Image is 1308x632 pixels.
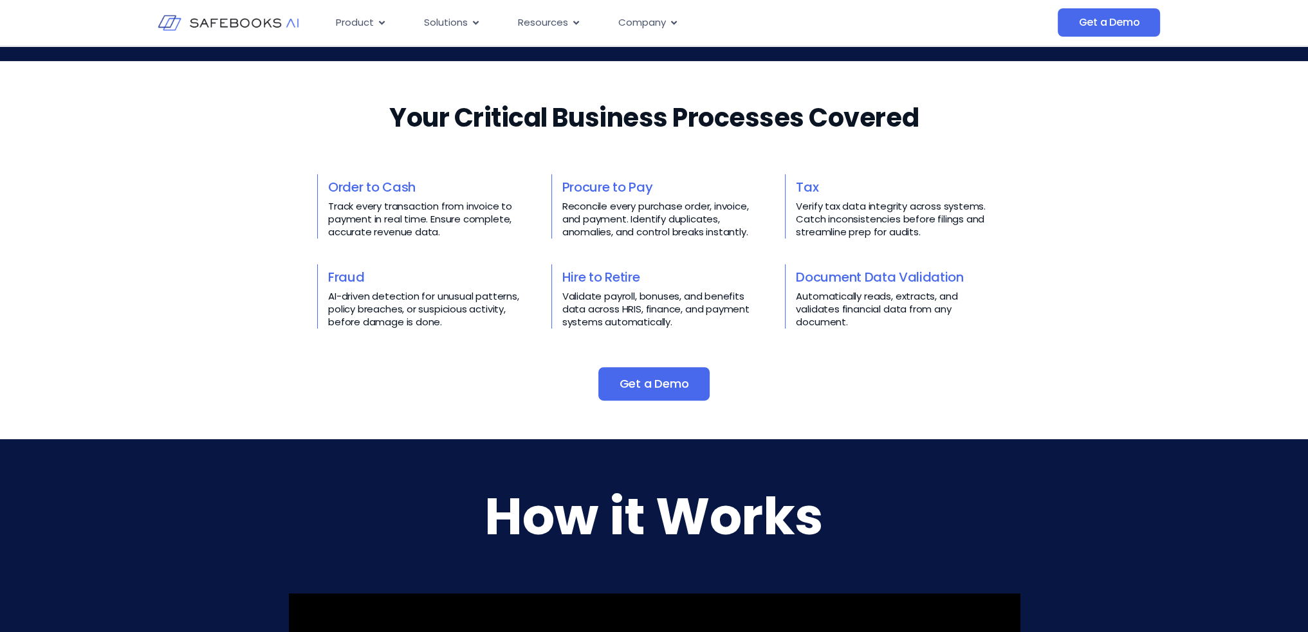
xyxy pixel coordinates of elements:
[328,290,523,329] p: AI-driven detection for unusual patterns, policy breaches, or suspicious activity, before damage ...
[618,15,666,30] span: Company
[326,10,929,35] nav: Menu
[562,200,757,239] p: Reconcile every purchase order, invoice, and payment. Identify duplicates, anomalies, and control...
[598,367,709,401] a: Get a Demo
[326,10,929,35] div: Menu Toggle
[289,498,1020,534] h2: How it Works
[328,178,416,196] a: Order to Cash
[796,268,963,286] a: Document Data Validation
[796,200,991,239] p: Verify tax data integrity across systems. Catch inconsistencies before filings and streamline pre...
[518,15,568,30] span: Resources
[328,200,523,239] p: Track every transaction from invoice to payment in real time. Ensure complete, accurate revenue d...
[336,15,374,30] span: Product
[1078,16,1139,29] span: Get a Demo
[328,268,364,286] a: Fraud
[562,290,757,329] p: Validate payroll, bonuses, and benefits data across HRIS, finance, and payment systems automatica...
[389,100,919,136] h2: Your Critical Business Processes Covered​​
[424,15,468,30] span: Solutions
[562,178,653,196] a: Procure to Pay
[619,377,688,390] span: Get a Demo
[796,178,818,196] a: Tax
[796,290,991,329] p: Automatically reads, extracts, and validates financial data from any document.
[1058,8,1160,37] a: Get a Demo
[562,268,640,286] a: Hire to Retire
